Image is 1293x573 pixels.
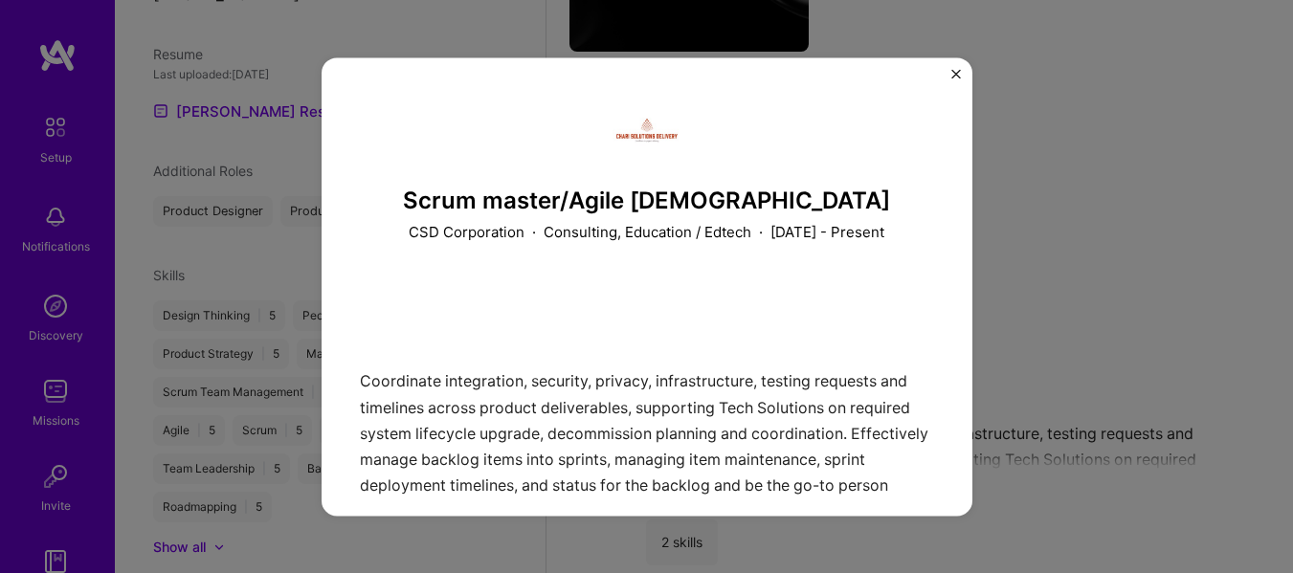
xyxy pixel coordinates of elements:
span: · [759,223,763,243]
p: Consulting, Education / Edtech [544,223,751,243]
span: · [532,223,536,243]
img: Company logo [613,96,681,165]
h3: Scrum master/Agile [DEMOGRAPHIC_DATA] [360,187,934,215]
p: [DATE] - Present [770,223,884,243]
p: CSD Corporation [409,223,524,243]
button: Close [951,69,961,89]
